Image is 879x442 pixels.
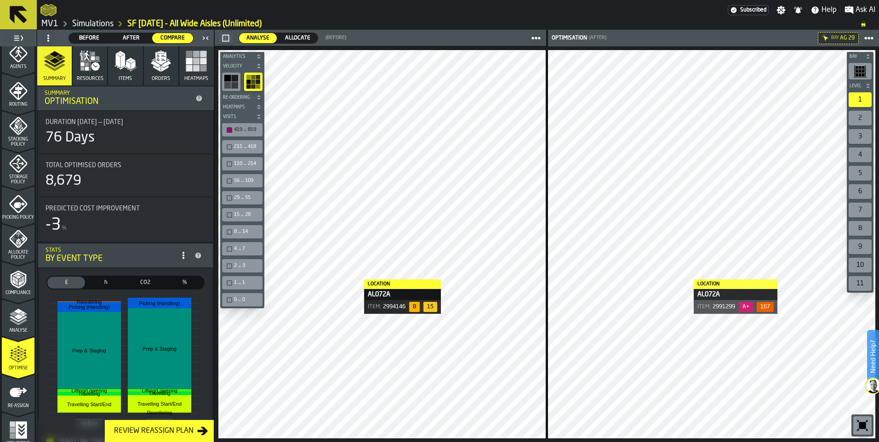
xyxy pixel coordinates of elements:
div: button-toolbar-undefined [220,189,264,206]
label: button-toggle-Toggle Full Menu [2,32,34,45]
div: 110 ... 214 [234,161,260,167]
span: Heatmaps [184,76,208,82]
div: button-toolbar-undefined [220,257,264,274]
div: 10 [849,258,872,272]
label: button-switch-multi-Time [86,276,126,289]
div: thumb [152,33,193,43]
label: button-switch-multi-Before [68,33,110,44]
span: Re-assign [2,403,34,408]
div: Summary [45,90,192,96]
div: 56 ... 109 [224,176,261,186]
div: Title [46,162,205,169]
a: link-to-/wh/i/3ccf57d1-1e0c-4a81-a3bb-c2011c5f0d50/settings/billing [728,5,769,15]
span: Compliance [2,290,34,295]
span: 167 [757,302,774,312]
svg: show ABC heatmap [224,74,239,89]
div: button-toolbar-undefined [847,91,873,109]
div: 110 ... 214 [224,159,261,169]
div: button-toolbar-undefined [220,155,264,172]
div: thumb [239,33,277,43]
div: 29 ... 55 [234,195,260,201]
div: Review Reassign Plan [110,425,197,436]
div: button-toolbar-undefined [847,274,873,293]
span: Analyse [2,328,34,333]
span: Resources [77,76,103,82]
span: Stacking Policy [2,137,34,147]
label: button-switch-multi-Compare [152,33,194,44]
li: menu Stacking Policy [2,111,34,147]
div: button-toolbar-undefined [220,240,264,257]
div: thumb [111,33,152,43]
span: Total Optimised Orders [46,162,121,169]
div: Title [46,119,205,126]
svg: Reset zoom and position [855,418,870,433]
span: Before [73,34,106,42]
button: button- [218,33,233,44]
label: button-toggle-Help [807,5,840,16]
div: 5 [849,166,872,181]
span: Orders [152,76,170,82]
button: button- [220,93,264,102]
div: button-toolbar-undefined [220,223,264,240]
span: £ [49,278,83,287]
label: button-toggle-Close me [199,33,212,44]
div: button-toolbar-undefined [847,201,873,219]
span: % [62,225,67,232]
span: Predicted Cost Improvement [46,205,140,212]
span: Velocity [221,64,254,69]
label: button-toggle-Notifications [790,6,806,15]
div: 7 [849,203,872,217]
div: Optimisation [550,35,587,41]
div: -3 [46,216,61,234]
span: Item : [697,304,711,310]
div: button-toolbar-undefined [847,146,873,164]
button: button- [847,81,873,91]
span: Item : [368,304,381,310]
span: Bay [848,54,863,59]
span: Picking Policy [2,215,34,220]
div: Location [694,279,777,289]
label: button-switch-multi-Allocate [277,33,318,44]
div: 2 ... 3 [234,263,260,269]
span: 2994146 [383,304,405,310]
div: button-toolbar-undefined [220,121,264,138]
span: Agents [2,64,34,69]
div: stat-Total Optimised Orders [38,154,213,197]
button: button-Review Reassign Plan [105,420,214,442]
div: button-toolbar-undefined [847,127,873,146]
div: button-toolbar-undefined [220,138,264,155]
div: 419 ... 819 [234,127,260,133]
div: button-toolbar-undefined [847,164,873,182]
div: 8,679 [46,173,81,189]
div: 6 [849,184,872,199]
span: Duration [DATE] — [DATE] [46,119,123,126]
span: CO2 [128,278,162,287]
li: menu Storage Policy [2,148,34,185]
div: button-toolbar-undefined [847,238,873,256]
a: logo-header [220,418,272,436]
span: Allocate [281,34,314,42]
span: Summary [43,76,66,82]
label: button-toggle-Settings [773,6,789,15]
span: Routing [2,102,34,107]
div: 11 [849,276,872,291]
button: button- [847,52,873,61]
div: 2 [849,111,872,125]
div: 29 ... 55 [224,193,261,203]
span: Items [119,76,132,82]
div: button-toolbar-undefined [220,291,264,308]
button: button- [220,102,264,112]
nav: Breadcrumb [40,18,875,29]
div: 8 ... 14 [224,227,261,237]
div: AL072A [364,289,441,300]
div: button-toolbar-undefined [242,71,264,93]
span: 15 [423,302,437,312]
div: Menu Subscription [728,5,769,15]
span: Ask AI [856,5,875,16]
span: Re-Ordering [221,95,254,100]
li: menu Routing [2,73,34,110]
div: By event type [46,254,176,264]
div: 1 ... 1 [234,280,260,286]
div: 419 ... 819 [224,125,261,135]
div: Bay [831,35,839,40]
